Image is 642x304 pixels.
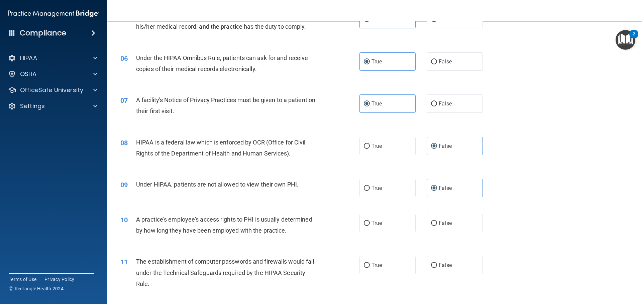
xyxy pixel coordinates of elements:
[439,220,452,226] span: False
[8,70,97,78] a: OSHA
[371,58,382,65] span: True
[20,28,66,38] h4: Compliance
[364,221,370,226] input: True
[44,276,75,283] a: Privacy Policy
[371,262,382,268] span: True
[8,54,97,62] a: HIPAA
[439,185,452,191] span: False
[8,102,97,110] a: Settings
[371,143,382,149] span: True
[364,263,370,268] input: True
[136,258,314,287] span: The establishment of computer passwords and firewalls would fall under the Technical Safeguards r...
[431,263,437,268] input: False
[439,58,452,65] span: False
[120,54,128,62] span: 06
[431,101,437,106] input: False
[120,139,128,147] span: 08
[439,100,452,107] span: False
[8,7,99,20] img: PMB logo
[439,143,452,149] span: False
[431,186,437,191] input: False
[364,144,370,149] input: True
[136,181,299,188] span: Under HIPAA, patients are not allowed to view their own PHI.
[431,59,437,64] input: False
[371,220,382,226] span: True
[120,181,128,189] span: 09
[364,101,370,106] input: True
[633,34,635,43] div: 2
[120,216,128,224] span: 10
[431,144,437,149] input: False
[9,276,36,283] a: Terms of Use
[136,139,306,157] span: HIPAA is a federal law which is enforced by OCR (Office for Civil Rights of the Department of Hea...
[8,86,97,94] a: OfficeSafe University
[431,221,437,226] input: False
[439,262,452,268] span: False
[120,96,128,104] span: 07
[20,86,83,94] p: OfficeSafe University
[136,96,315,114] span: A facility's Notice of Privacy Practices must be given to a patient on their first visit.
[616,30,635,50] button: Open Resource Center, 2 new notifications
[120,258,128,266] span: 11
[364,186,370,191] input: True
[364,59,370,64] input: True
[136,54,308,72] span: Under the HIPAA Omnibus Rule, patients can ask for and receive copies of their medical records el...
[20,54,37,62] p: HIPAA
[9,285,64,292] span: Ⓒ Rectangle Health 2024
[371,100,382,107] span: True
[371,185,382,191] span: True
[20,102,45,110] p: Settings
[136,216,312,234] span: A practice's employee's access rights to PHI is usually determined by how long they have been emp...
[20,70,37,78] p: OSHA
